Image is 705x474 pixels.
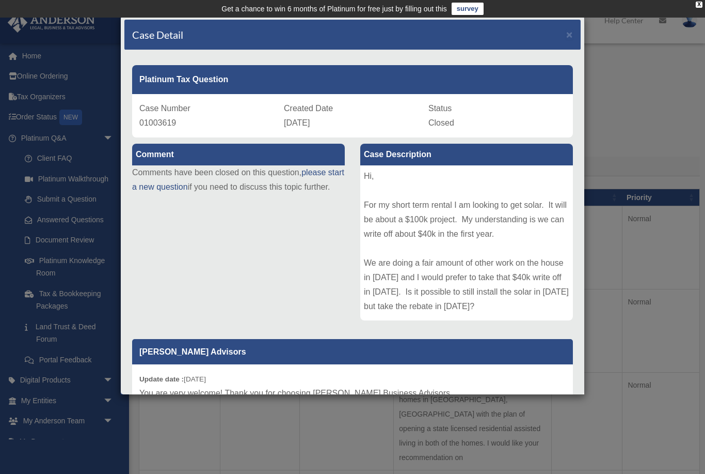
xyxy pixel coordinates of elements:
[696,2,702,8] div: close
[139,118,176,127] span: 01003619
[132,65,573,94] div: Platinum Tax Question
[566,28,573,40] span: ×
[360,165,573,320] div: Hi, For my short term rental I am looking to get solar. It will be about a $100k project. My unde...
[132,339,573,364] p: [PERSON_NAME] Advisors
[452,3,484,15] a: survey
[139,375,184,383] b: Update date :
[428,118,454,127] span: Closed
[284,118,310,127] span: [DATE]
[139,104,190,113] span: Case Number
[360,144,573,165] label: Case Description
[139,375,206,383] small: [DATE]
[132,168,344,191] a: please start a new question
[132,144,345,165] label: Comment
[284,104,333,113] span: Created Date
[428,104,452,113] span: Status
[566,29,573,40] button: Close
[139,386,566,401] p: You are very welcome! Thank you for choosing [PERSON_NAME] Business Advisors.
[132,27,183,42] h4: Case Detail
[132,165,345,194] p: Comments have been closed on this question, if you need to discuss this topic further.
[221,3,447,15] div: Get a chance to win 6 months of Platinum for free just by filling out this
